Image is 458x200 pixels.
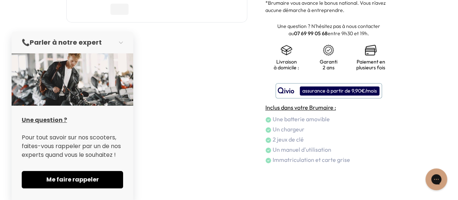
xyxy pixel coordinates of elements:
[265,115,392,123] li: Une batterie amovible
[265,23,392,37] p: Une question ? N'hésitez pas à nous contacter au entre 9h30 et 19h.
[278,86,294,95] img: logo qivio
[356,59,385,70] p: Paiement en plusieurs fois
[294,30,328,37] a: 07 69 99 05 68
[365,44,377,56] img: credit-cards.png
[273,59,301,70] p: Livraison à domicile :
[265,137,271,143] img: check.png
[315,59,343,70] p: Garanti 2 ans
[265,145,392,154] li: Un manuel d'utilisation
[265,125,392,134] li: Un chargeur
[265,135,392,144] li: 2 jeux de clé
[265,147,271,153] img: check.png
[265,103,392,112] h4: Inclus dans votre Brumaire :
[422,166,451,193] iframe: Gorgias live chat messenger
[276,83,382,98] button: assurance à partir de 9,90€/mois
[323,44,334,56] img: certificat-de-garantie.png
[265,155,392,164] li: Immatriculation et carte grise
[300,86,379,95] div: assurance à partir de 9,90€/mois
[265,117,271,123] img: check.png
[265,127,271,133] img: check.png
[281,44,292,56] img: shipping.png
[265,158,271,163] img: check.png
